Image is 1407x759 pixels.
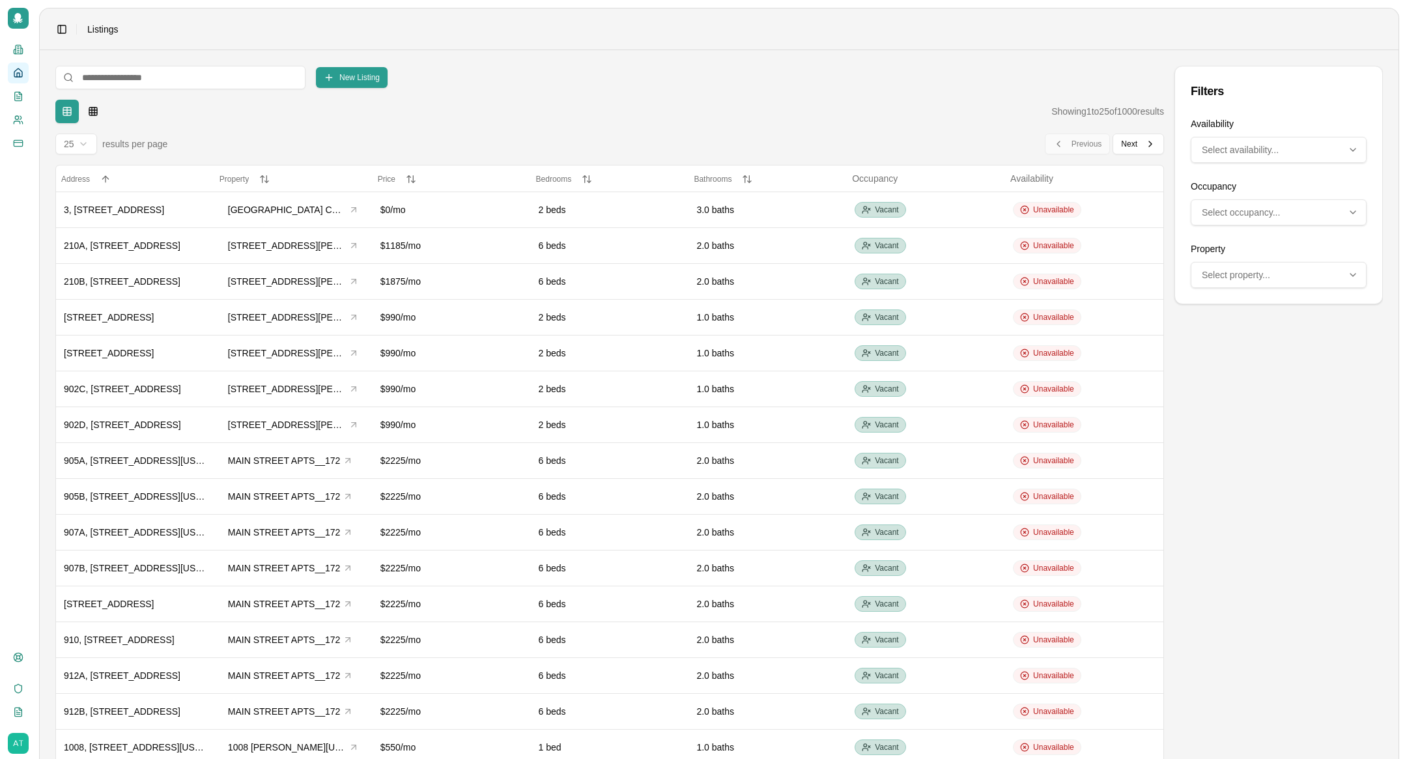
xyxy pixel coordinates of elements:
div: 2.0 baths [696,597,839,610]
span: 210B, [STREET_ADDRESS] [64,276,180,287]
div: $2225/mo [380,526,523,539]
span: Unavailable [1033,240,1074,251]
button: [STREET_ADDRESS][PERSON_NAME]__130 [222,343,365,363]
span: 912B, [STREET_ADDRESS] [64,706,180,717]
span: [STREET_ADDRESS] [64,348,154,358]
span: Property [220,175,249,184]
div: 6 beds [539,705,681,718]
div: 1.0 baths [696,741,839,754]
span: Unavailable [1033,491,1074,502]
div: 2 beds [539,311,681,324]
span: Availability [1010,173,1053,184]
div: 2 beds [539,203,681,216]
div: $2225/mo [380,490,523,503]
span: 902C, [STREET_ADDRESS] [64,384,181,394]
span: Vacant [875,348,898,358]
div: 2.0 baths [696,633,839,646]
span: Vacant [875,205,898,215]
span: [STREET_ADDRESS][PERSON_NAME]__130 [228,311,346,324]
span: Vacant [875,563,898,573]
span: Bedrooms [536,175,572,184]
button: MAIN STREET APTS__172 [222,630,359,650]
button: 1008 [PERSON_NAME][US_STATE][GEOGRAPHIC_DATA]__161 [222,738,365,757]
div: 6 beds [539,526,681,539]
span: 912A, [STREET_ADDRESS] [64,670,180,681]
button: Card-based grid layout [81,100,105,123]
button: [STREET_ADDRESS][PERSON_NAME]__166 [222,272,365,291]
span: [GEOGRAPHIC_DATA] CONDO - [GEOGRAPHIC_DATA] [228,203,346,216]
span: Vacant [875,527,898,537]
span: Vacant [875,599,898,609]
span: Address [61,175,90,184]
span: MAIN STREET APTS__172 [228,633,340,646]
span: New Listing [339,72,380,83]
label: Occupancy [1191,181,1236,192]
div: Filters [1191,82,1367,100]
div: 2.0 baths [696,239,839,252]
button: Tabular view with sorting [55,100,79,123]
div: 2.0 baths [696,454,839,467]
span: 910, [STREET_ADDRESS] [64,635,175,645]
span: Vacant [875,240,898,251]
button: [STREET_ADDRESS][PERSON_NAME]__130 [222,308,365,327]
span: MAIN STREET APTS__172 [228,454,340,467]
button: Address [61,174,209,184]
span: Unavailable [1033,670,1074,681]
span: 1008 [PERSON_NAME][US_STATE][GEOGRAPHIC_DATA]__161 [228,741,346,754]
span: 1008, [STREET_ADDRESS][US_STATE] [64,742,230,752]
label: Availability [1191,119,1234,129]
span: 902D, [STREET_ADDRESS] [64,420,181,430]
button: MAIN STREET APTS__172 [222,558,359,578]
span: [STREET_ADDRESS][PERSON_NAME]__130 [228,418,346,431]
div: $2225/mo [380,633,523,646]
button: Bedrooms [536,174,684,184]
div: $2225/mo [380,669,523,682]
div: 2.0 baths [696,490,839,503]
span: Unavailable [1033,635,1074,645]
div: $2225/mo [380,597,523,610]
span: Vacant [875,670,898,681]
div: $2225/mo [380,454,523,467]
span: Select property... [1202,268,1270,281]
button: [STREET_ADDRESS][PERSON_NAME]__130 [222,379,365,399]
span: Unavailable [1033,312,1074,322]
span: Listings [87,23,118,36]
div: 6 beds [539,275,681,288]
span: Select availability... [1202,143,1279,156]
div: 6 beds [539,454,681,467]
span: [STREET_ADDRESS][PERSON_NAME]__130 [228,347,346,360]
span: MAIN STREET APTS__172 [228,562,340,575]
div: 1.0 baths [696,311,839,324]
span: results per page [102,137,167,150]
div: 6 beds [539,239,681,252]
div: $990/mo [380,382,523,395]
span: Unavailable [1033,348,1074,358]
button: MAIN STREET APTS__172 [222,487,359,506]
button: MAIN STREET APTS__172 [222,594,359,614]
span: 907A, [STREET_ADDRESS][US_STATE] [64,527,231,537]
div: $0/mo [380,203,523,216]
img: Adam Tower [8,733,29,754]
span: [STREET_ADDRESS][PERSON_NAME]__166 [228,275,346,288]
span: 907B, [STREET_ADDRESS][US_STATE] [64,563,231,573]
div: Showing 1 to 25 of 1000 results [1051,105,1164,118]
span: Vacant [875,384,898,394]
span: Unavailable [1033,599,1074,609]
button: Multi-select: 0 of 2 options selected. Select availability... [1191,137,1367,163]
div: $990/mo [380,311,523,324]
span: Next [1121,139,1137,149]
span: Vacant [875,420,898,430]
button: Next [1113,134,1164,154]
span: Bathrooms [694,175,732,184]
div: $1875/mo [380,275,523,288]
div: 1.0 baths [696,347,839,360]
div: 2.0 baths [696,526,839,539]
span: Unavailable [1033,420,1074,430]
span: MAIN STREET APTS__172 [228,705,340,718]
button: Multi-select: 0 of 2 options selected. Select occupancy... [1191,199,1367,225]
button: [STREET_ADDRESS][PERSON_NAME]__130 [222,415,365,435]
span: Unavailable [1033,205,1074,215]
span: Vacant [875,312,898,322]
span: MAIN STREET APTS__172 [228,597,340,610]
